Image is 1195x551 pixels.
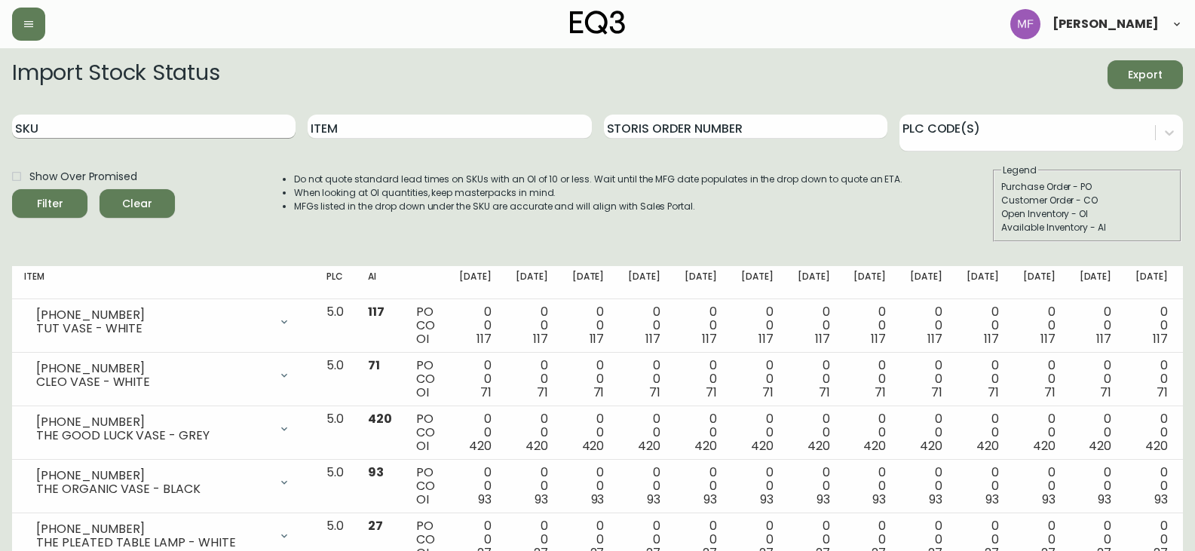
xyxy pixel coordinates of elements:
div: Available Inventory - AI [1001,221,1173,234]
div: 0 0 [910,305,942,346]
div: 0 0 [910,359,942,399]
span: 420 [694,437,717,455]
span: 117 [533,330,548,347]
span: 27 [368,517,383,534]
span: 93 [1042,491,1056,508]
div: 0 0 [741,412,774,453]
div: 0 0 [459,412,492,453]
div: 0 0 [798,359,830,399]
span: 420 [751,437,774,455]
span: 71 [649,384,660,401]
div: 0 0 [685,359,717,399]
span: 93 [985,491,999,508]
span: 420 [368,410,392,427]
span: 420 [920,437,942,455]
div: Filter [37,194,63,213]
div: 0 0 [1135,305,1168,346]
div: 0 0 [459,305,492,346]
span: 420 [1089,437,1111,455]
span: 420 [976,437,999,455]
span: 71 [593,384,605,401]
div: 0 0 [628,412,660,453]
div: Customer Order - CO [1001,194,1173,207]
span: 420 [1033,437,1056,455]
span: [PERSON_NAME] [1053,18,1159,30]
div: THE ORGANIC VASE - BLACK [36,482,269,496]
span: 117 [645,330,660,347]
div: 0 0 [853,359,886,399]
span: 117 [871,330,886,347]
span: 93 [647,491,660,508]
th: [DATE] [560,266,617,299]
div: 0 0 [572,305,605,346]
span: 117 [815,330,830,347]
div: 0 0 [741,305,774,346]
th: [DATE] [447,266,504,299]
span: OI [416,330,429,347]
div: 0 0 [741,359,774,399]
div: 0 0 [1023,466,1056,507]
li: Do not quote standard lead times on SKUs with an OI of 10 or less. Wait until the MFG date popula... [294,173,903,186]
th: [DATE] [1123,266,1180,299]
div: 0 0 [1023,305,1056,346]
div: [PHONE_NUMBER] [36,415,269,429]
div: 0 0 [967,466,999,507]
div: 0 0 [516,305,548,346]
div: 0 0 [1135,466,1168,507]
span: 93 [929,491,942,508]
th: [DATE] [786,266,842,299]
span: 71 [1157,384,1168,401]
div: 0 0 [853,466,886,507]
div: Purchase Order - PO [1001,180,1173,194]
div: [PHONE_NUMBER]CLEO VASE - WHITE [24,359,302,392]
li: When looking at OI quantities, keep masterpacks in mind. [294,186,903,200]
th: [DATE] [1011,266,1068,299]
button: Filter [12,189,87,218]
span: 93 [817,491,830,508]
span: 420 [469,437,492,455]
span: 117 [927,330,942,347]
span: 93 [591,491,605,508]
span: 71 [988,384,999,401]
span: 71 [537,384,548,401]
td: 5.0 [314,353,356,406]
th: Item [12,266,314,299]
div: Open Inventory - OI [1001,207,1173,221]
div: 0 0 [967,305,999,346]
th: [DATE] [729,266,786,299]
div: 0 0 [516,466,548,507]
div: 0 0 [1080,305,1112,346]
li: MFGs listed in the drop down under the SKU are accurate and will align with Sales Portal. [294,200,903,213]
span: 420 [582,437,605,455]
span: 93 [368,464,384,481]
div: 0 0 [628,305,660,346]
span: 117 [590,330,605,347]
span: 420 [1145,437,1168,455]
div: [PHONE_NUMBER] [36,469,269,482]
span: 420 [525,437,548,455]
div: 0 0 [1135,359,1168,399]
div: 0 0 [459,466,492,507]
th: PLC [314,266,356,299]
div: THE PLEATED TABLE LAMP - WHITE [36,536,269,549]
div: 0 0 [1080,412,1112,453]
th: [DATE] [616,266,673,299]
div: 0 0 [685,466,717,507]
span: 117 [1096,330,1111,347]
div: 0 0 [628,359,660,399]
div: 0 0 [910,412,942,453]
div: 0 0 [685,412,717,453]
div: 0 0 [459,359,492,399]
span: 71 [762,384,774,401]
span: 420 [863,437,886,455]
div: 0 0 [741,466,774,507]
div: 0 0 [798,466,830,507]
th: AI [356,266,404,299]
th: [DATE] [504,266,560,299]
span: 117 [984,330,999,347]
div: 0 0 [798,412,830,453]
div: 0 0 [1023,359,1056,399]
span: Export [1120,66,1171,84]
div: THE GOOD LUCK VASE - GREY [36,429,269,442]
th: [DATE] [673,266,729,299]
